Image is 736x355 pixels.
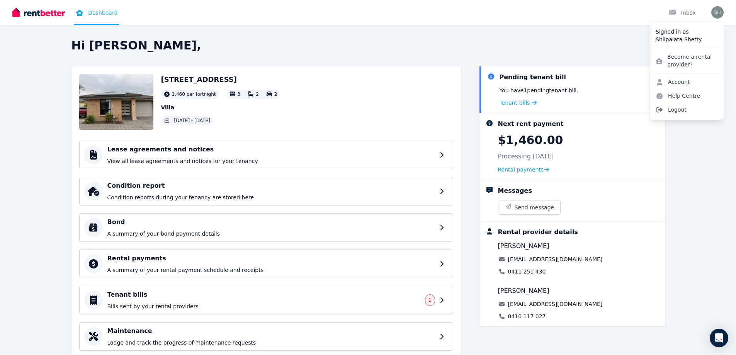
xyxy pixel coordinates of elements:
a: 0411 251 430 [508,268,546,275]
span: 1 [428,297,432,303]
p: Signed in as [656,28,717,36]
span: 3 [238,92,241,97]
div: Next rent payment [498,119,564,129]
h4: Lease agreements and notices [107,145,435,154]
h4: Condition report [107,181,435,190]
span: Send message [515,204,554,211]
h2: Hi [PERSON_NAME], [71,39,665,53]
a: Become a rental provider? [649,50,724,71]
div: Messages [498,186,532,195]
h4: Maintenance [107,326,435,336]
a: Tenant bills [500,99,537,107]
a: Rental payments [498,166,549,173]
div: Rental provider details [498,228,578,237]
span: 2 [256,92,259,97]
p: Condition reports during your tenancy are stored here [107,194,435,201]
h4: Tenant bills [107,290,420,299]
img: RentBetter [12,7,65,18]
p: A summary of your bond payment details [107,230,435,238]
span: [DATE] - [DATE] [174,117,210,124]
a: Help Centre [649,89,706,103]
p: Shilpalata Shetty [656,36,717,43]
p: Lodge and track the progress of maintenance requests [107,339,435,347]
span: Logout [649,103,724,117]
div: Pending tenant bill [500,73,566,82]
img: Shilpalata Shetty [711,6,724,19]
span: Tenant bills [500,99,530,107]
h2: [STREET_ADDRESS] [161,74,280,85]
h4: Rental payments [107,254,435,263]
p: View all lease agreements and notices for your tenancy [107,157,435,165]
span: [PERSON_NAME] [498,286,549,296]
span: [PERSON_NAME] [498,241,549,251]
a: [EMAIL_ADDRESS][DOMAIN_NAME] [508,255,603,263]
h4: Bond [107,217,435,227]
p: Processing [DATE] [498,152,554,161]
p: Villa [161,104,280,111]
p: A summary of your rental payment schedule and receipts [107,266,435,274]
span: 1,460 per fortnight [172,91,216,97]
div: Inbox [669,9,696,17]
a: [EMAIL_ADDRESS][DOMAIN_NAME] [508,300,603,308]
p: Bills sent by your rental providers [107,302,420,310]
span: 2 [274,92,277,97]
span: Rental payments [498,166,544,173]
button: Send message [498,200,561,214]
a: 0410 117 027 [508,313,546,320]
p: You have 1 pending tenant bill . [500,87,578,94]
div: Open Intercom Messenger [710,329,728,347]
p: $1,460.00 [498,133,563,147]
a: Account [649,75,696,89]
img: Property Url [79,74,153,130]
